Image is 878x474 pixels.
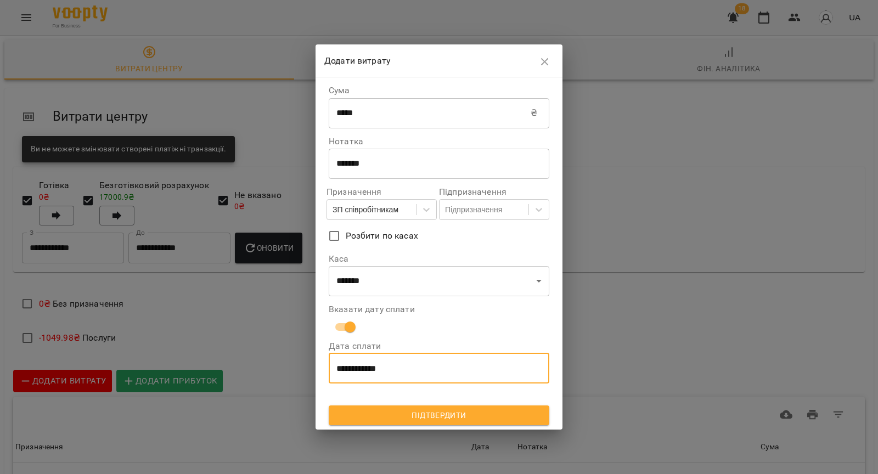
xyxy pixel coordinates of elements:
[329,305,549,314] label: Вказати дату сплати
[329,342,549,351] label: Дата сплати
[329,405,549,425] button: Підтвердити
[329,137,549,146] label: Нотатка
[329,86,549,95] label: Сума
[333,204,398,215] div: ЗП співробітникам
[439,188,549,196] label: Підпризначення
[445,204,502,215] div: Підпризначення
[346,229,418,242] span: Розбити по касах
[329,255,549,263] label: Каса
[531,106,537,120] p: ₴
[324,53,534,69] h6: Додати витрату
[327,188,437,196] label: Призначення
[337,409,541,422] span: Підтвердити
